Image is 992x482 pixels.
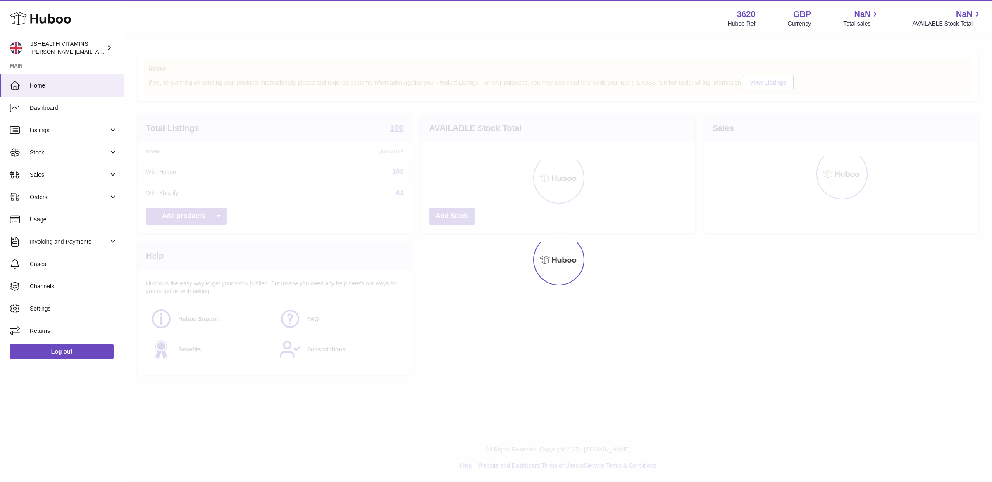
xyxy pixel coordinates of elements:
span: Returns [30,327,117,335]
span: Listings [30,126,109,134]
span: Home [30,82,117,90]
div: JSHEALTH VITAMINS [31,40,105,56]
strong: GBP [793,9,811,20]
span: Orders [30,193,109,201]
span: Stock [30,149,109,157]
span: Total sales [843,20,880,28]
span: NaN [956,9,973,20]
span: Dashboard [30,104,117,112]
span: Settings [30,305,117,313]
div: Currency [788,20,811,28]
span: AVAILABLE Stock Total [912,20,982,28]
span: Cases [30,260,117,268]
strong: 3620 [737,9,756,20]
span: Usage [30,216,117,223]
a: NaN Total sales [843,9,880,28]
img: francesca@jshealthvitamins.com [10,42,22,54]
span: Channels [30,283,117,290]
a: NaN AVAILABLE Stock Total [912,9,982,28]
span: Invoicing and Payments [30,238,109,246]
span: [PERSON_NAME][EMAIL_ADDRESS][DOMAIN_NAME] [31,48,166,55]
a: Log out [10,344,114,359]
div: Huboo Ref [728,20,756,28]
span: Sales [30,171,109,179]
span: NaN [854,9,870,20]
